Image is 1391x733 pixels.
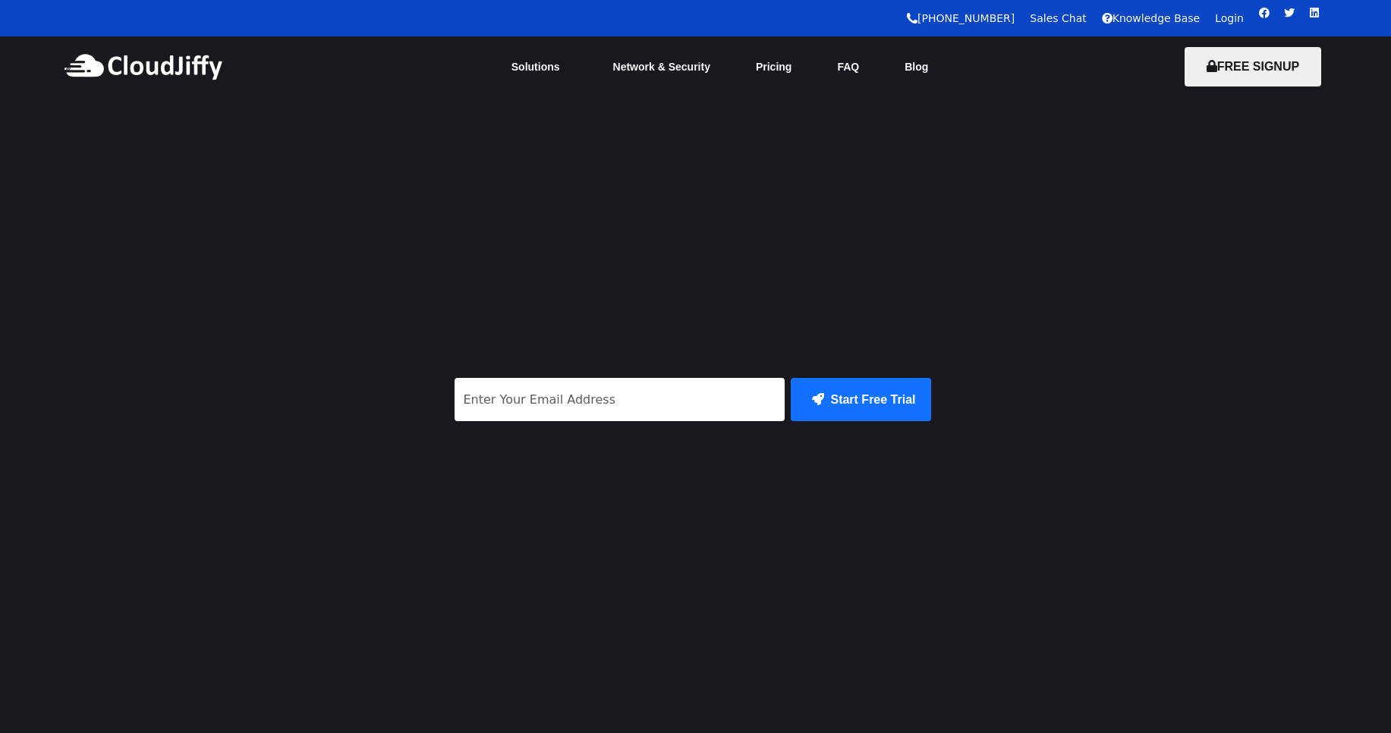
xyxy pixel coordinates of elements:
[814,50,882,83] a: FAQ
[907,12,1015,24] a: [PHONE_NUMBER]
[1215,12,1244,24] a: Login
[733,50,814,83] a: Pricing
[1185,47,1321,87] button: FREE SIGNUP
[882,50,951,83] a: Blog
[1102,12,1201,24] a: Knowledge Base
[791,378,930,421] button: Start Free Trial
[489,50,590,83] a: Solutions
[590,50,733,83] a: Network & Security
[1185,60,1321,73] a: FREE SIGNUP
[1030,12,1086,24] a: Sales Chat
[455,378,785,421] input: Enter Your Email Address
